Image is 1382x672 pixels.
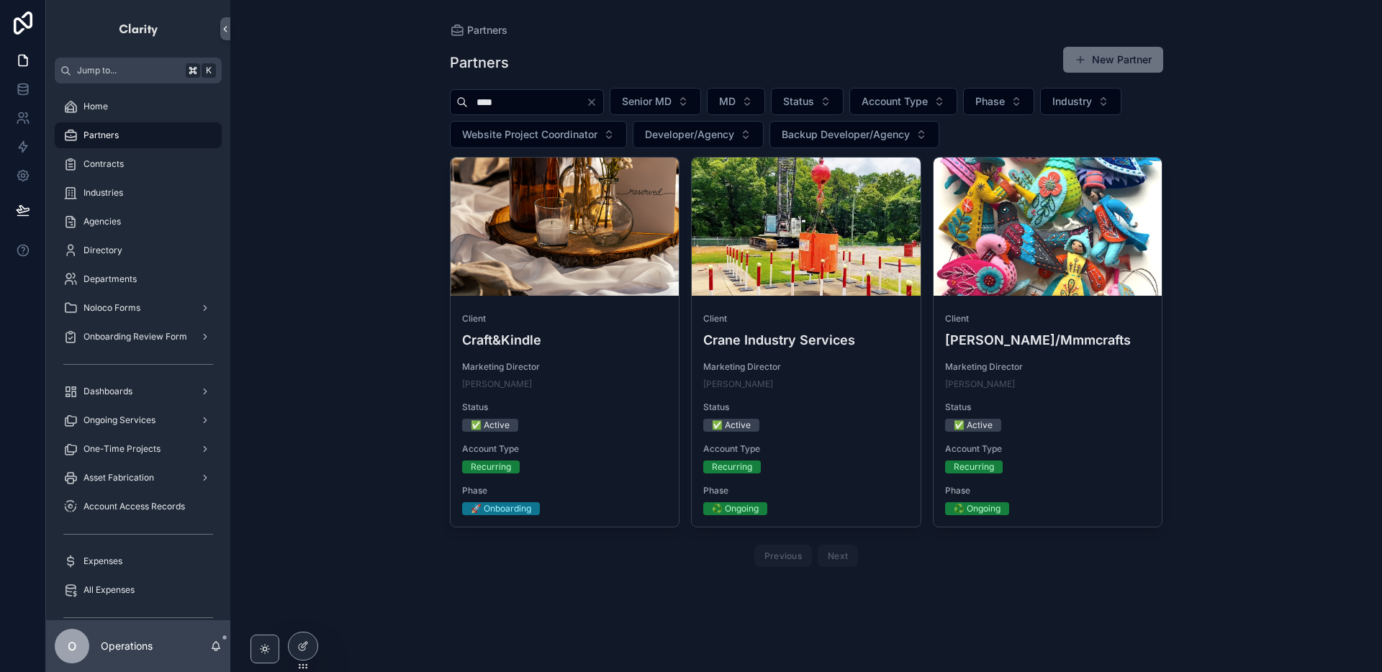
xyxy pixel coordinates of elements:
[954,419,993,432] div: ✅ Active
[691,157,921,527] a: ClientCrane Industry ServicesMarketing Director[PERSON_NAME]Status✅ ActiveAccount TypeRecurringPh...
[55,577,222,603] a: All Expenses
[55,378,222,404] a: Dashboards
[118,17,159,40] img: App logo
[83,555,122,567] span: Expenses
[954,502,1001,515] div: ♻️ Ongoing
[46,83,230,620] div: scrollable content
[712,502,759,515] div: ♻️ Ongoing
[83,443,161,455] span: One-Time Projects
[450,53,509,73] h1: Partners
[719,94,736,109] span: MD
[783,94,814,109] span: Status
[83,158,124,170] span: Contracts
[692,158,921,296] div: Screen-Shot-2022-09-12-at-5.13.15-PM.png
[703,378,773,390] a: [PERSON_NAME]
[68,637,76,655] span: O
[703,313,909,324] span: Client
[933,157,1163,527] a: Client[PERSON_NAME]/MmmcraftsMarketing Director[PERSON_NAME]Status✅ ActiveAccount TypeRecurringPh...
[55,122,222,148] a: Partners
[83,584,135,596] span: All Expenses
[462,443,668,455] span: Account Type
[471,419,510,432] div: ✅ Active
[55,295,222,321] a: Noloco Forms
[83,216,121,227] span: Agencies
[1063,47,1163,73] button: New Partner
[83,386,132,397] span: Dashboards
[83,414,155,426] span: Ongoing Services
[450,23,507,37] a: Partners
[462,313,668,324] span: Client
[55,465,222,491] a: Asset Fabrication
[55,180,222,206] a: Industries
[101,639,153,653] p: Operations
[703,443,909,455] span: Account Type
[462,401,668,413] span: Status
[1052,94,1092,109] span: Industry
[83,501,185,512] span: Account Access Records
[471,460,511,473] div: Recurring
[462,485,668,496] span: Phase
[862,94,928,109] span: Account Type
[83,130,119,141] span: Partners
[945,485,1151,496] span: Phase
[1040,88,1121,115] button: Select Button
[55,151,222,177] a: Contracts
[610,88,701,115] button: Select Button
[462,127,597,142] span: Website Project Coordinator
[467,23,507,37] span: Partners
[55,209,222,235] a: Agencies
[55,436,222,462] a: One-Time Projects
[203,65,214,76] span: K
[771,88,844,115] button: Select Button
[945,401,1151,413] span: Status
[83,187,123,199] span: Industries
[849,88,957,115] button: Select Button
[55,237,222,263] a: Directory
[963,88,1034,115] button: Select Button
[945,313,1151,324] span: Client
[83,302,140,314] span: Noloco Forms
[954,460,994,473] div: Recurring
[450,121,627,148] button: Select Button
[712,460,752,473] div: Recurring
[55,494,222,519] a: Account Access Records
[586,96,603,108] button: Clear
[450,157,680,527] a: ClientCraft&KindleMarketing Director[PERSON_NAME]Status✅ ActiveAccount TypeRecurringPhase🚀 Onboar...
[707,88,765,115] button: Select Button
[451,158,679,296] div: rustic_wood_slices_jpg.png
[782,127,910,142] span: Backup Developer/Agency
[462,361,668,373] span: Marketing Director
[55,324,222,350] a: Onboarding Review Form
[83,273,137,285] span: Departments
[55,407,222,433] a: Ongoing Services
[703,485,909,496] span: Phase
[934,158,1162,296] div: MmmCrafts---Creative-sewing-pattern-designs-fueled-by-coffee-2025-03-24-at-8.21.30-AM.webp
[471,502,531,515] div: 🚀 Onboarding
[83,472,154,483] span: Asset Fabrication
[769,121,939,148] button: Select Button
[712,419,751,432] div: ✅ Active
[83,101,108,112] span: Home
[703,330,909,350] h4: Crane Industry Services
[945,361,1151,373] span: Marketing Director
[462,378,532,390] a: [PERSON_NAME]
[55,94,222,119] a: Home
[55,266,222,292] a: Departments
[945,443,1151,455] span: Account Type
[462,330,668,350] h4: Craft&Kindle
[55,58,222,83] button: Jump to...K
[975,94,1005,109] span: Phase
[703,401,909,413] span: Status
[945,378,1015,390] a: [PERSON_NAME]
[55,548,222,574] a: Expenses
[945,330,1151,350] h4: [PERSON_NAME]/Mmmcrafts
[77,65,180,76] span: Jump to...
[703,361,909,373] span: Marketing Director
[622,94,672,109] span: Senior MD
[633,121,764,148] button: Select Button
[83,245,122,256] span: Directory
[645,127,734,142] span: Developer/Agency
